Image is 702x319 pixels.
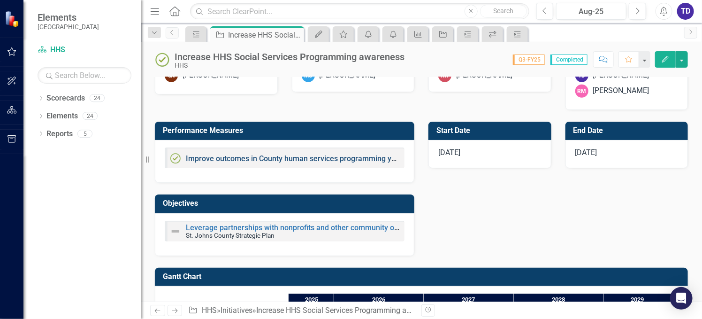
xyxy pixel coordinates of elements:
[556,3,626,20] button: Aug-25
[424,294,514,306] div: 2027
[256,306,438,315] div: Increase HHS Social Services Programming awareness
[38,45,131,55] a: HHS
[38,67,131,84] input: Search Below...
[188,305,414,316] div: » »
[170,226,181,237] img: Not Defined
[550,54,588,65] span: Completed
[175,52,404,62] div: Increase HHS Social Services Programming awareness
[83,112,98,120] div: 24
[493,7,513,15] span: Search
[38,23,99,31] small: [GEOGRAPHIC_DATA]
[155,52,170,67] img: Completed
[46,93,85,104] a: Scorecards
[170,153,181,164] img: Completed
[163,272,683,281] h3: Gantt Chart
[559,6,623,17] div: Aug-25
[290,294,334,306] div: 2025
[90,94,105,102] div: 24
[186,232,275,239] small: St. Johns County Strategic Plan
[163,199,410,208] h3: Objectives
[202,306,217,315] a: HHS
[228,29,302,41] div: Increase HHS Social Services Programming awareness
[5,11,21,27] img: ClearPoint Strategy
[77,130,92,138] div: 5
[163,126,410,135] h3: Performance Measures
[593,86,649,96] div: [PERSON_NAME]
[513,54,545,65] span: Q3-FY25
[186,223,649,232] a: Leverage partnerships with nonprofits and other community organizations to enhance human and soci...
[677,3,694,20] button: TD
[438,148,460,157] span: [DATE]
[436,126,547,135] h3: Start Date
[480,5,527,18] button: Search
[46,111,78,122] a: Elements
[221,306,252,315] a: Initiatives
[175,62,404,69] div: HHS
[186,154,437,163] a: Improve outcomes in County human services programming year-over-year
[334,294,424,306] div: 2026
[190,3,529,20] input: Search ClearPoint...
[46,129,73,140] a: Reports
[575,148,597,157] span: [DATE]
[38,12,99,23] span: Elements
[575,85,588,98] div: RM
[573,126,684,135] h3: End Date
[604,294,671,306] div: 2029
[670,287,693,310] div: Open Intercom Messenger
[514,294,604,306] div: 2028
